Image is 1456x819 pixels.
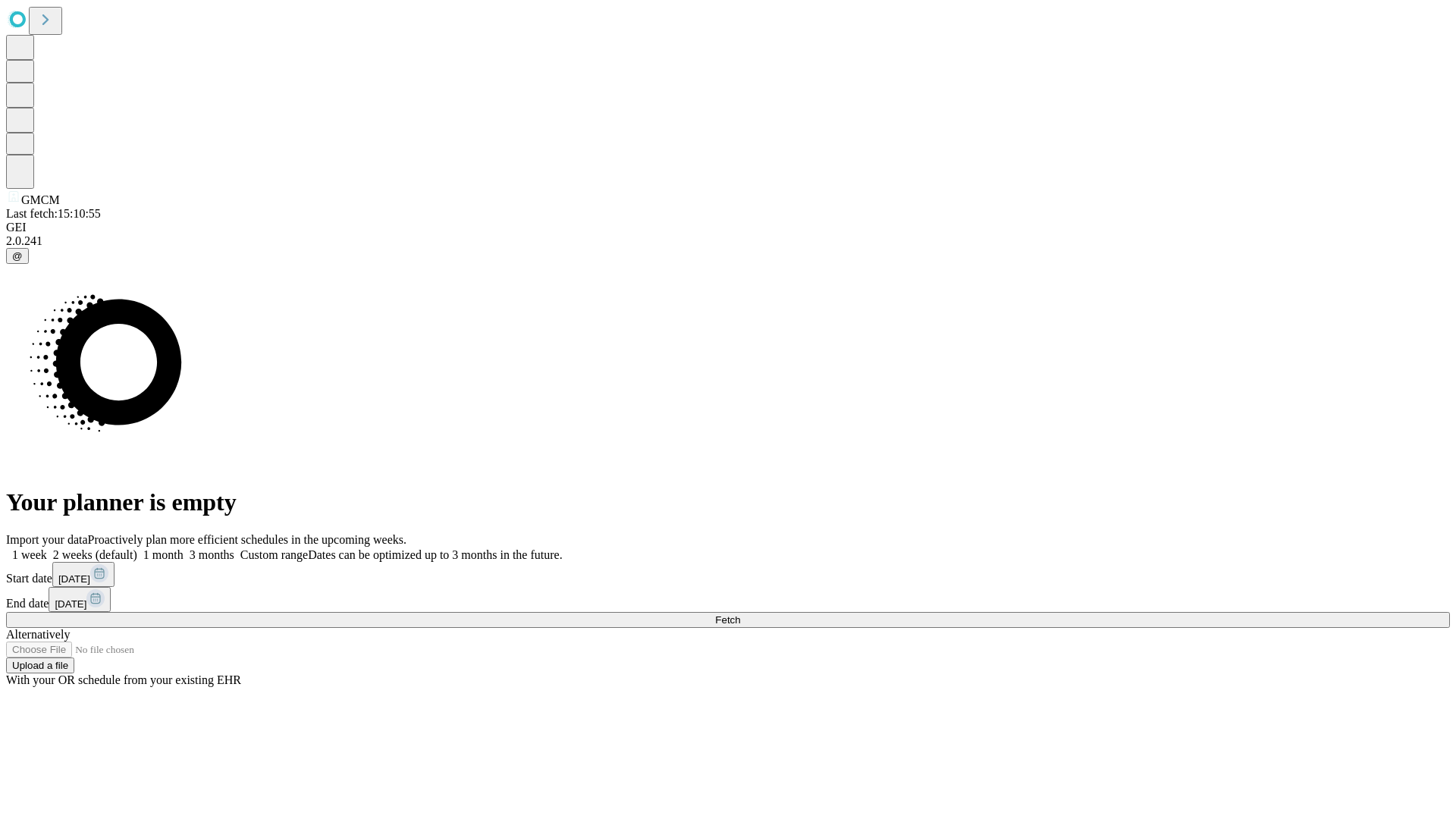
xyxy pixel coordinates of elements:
[88,533,406,546] span: Proactively plan more efficient schedules in the upcoming weeks.
[12,250,23,262] span: @
[6,533,88,546] span: Import your data
[6,221,1450,234] div: GEI
[6,207,101,220] span: Last fetch: 15:10:55
[21,193,60,206] span: GMCM
[55,598,86,610] span: [DATE]
[6,657,74,673] button: Upload a file
[190,548,234,561] span: 3 months
[308,548,562,561] span: Dates can be optimized up to 3 months in the future.
[6,562,1450,587] div: Start date
[52,562,115,587] button: [DATE]
[143,548,184,561] span: 1 month
[6,628,70,641] span: Alternatively
[12,548,47,561] span: 1 week
[49,587,111,612] button: [DATE]
[6,673,241,686] span: With your OR schedule from your existing EHR
[715,614,740,626] span: Fetch
[6,248,29,264] button: @
[6,234,1450,248] div: 2.0.241
[6,488,1450,516] h1: Your planner is empty
[6,612,1450,628] button: Fetch
[58,573,90,585] span: [DATE]
[53,548,137,561] span: 2 weeks (default)
[240,548,308,561] span: Custom range
[6,587,1450,612] div: End date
